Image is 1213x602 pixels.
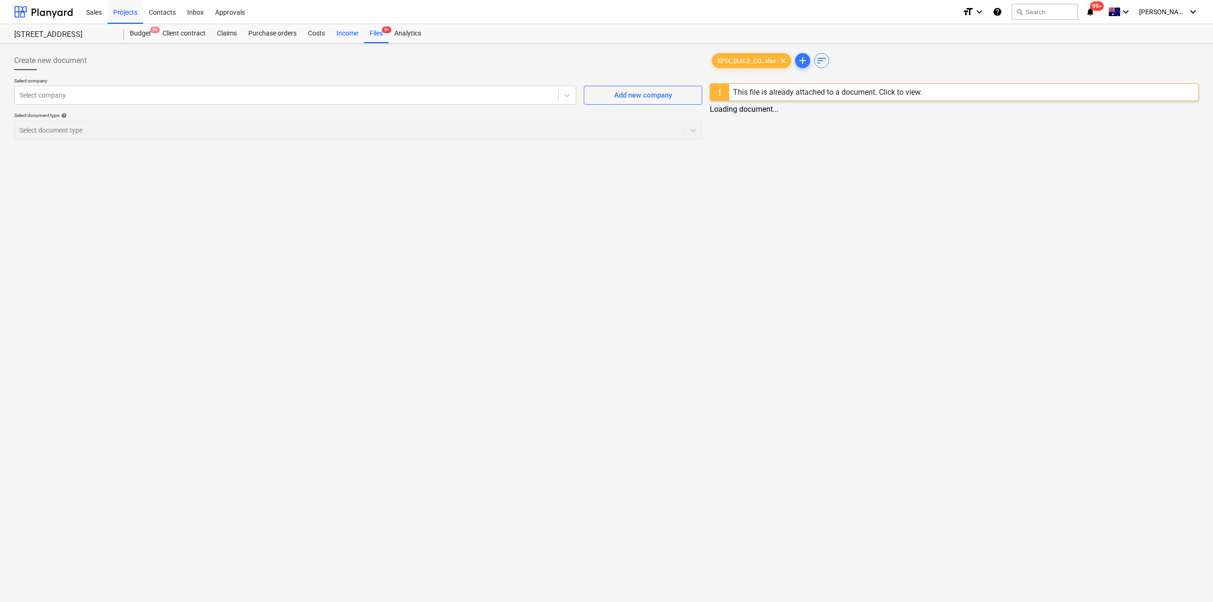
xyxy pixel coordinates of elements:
a: Budget9+ [124,24,157,43]
a: Income [331,24,364,43]
div: EPIX_BUILD_CO...xlsx [712,53,791,68]
a: Client contract [157,24,211,43]
iframe: Chat Widget [1166,557,1213,602]
div: Budget [124,24,157,43]
span: [PERSON_NAME] [1139,8,1186,16]
i: notifications [1086,6,1095,18]
button: Add new company [584,86,702,105]
div: This file is already attached to a document. Click to view. [733,88,922,97]
i: keyboard_arrow_down [1120,6,1132,18]
div: Files [364,24,389,43]
span: help [59,113,67,118]
span: Create new document [14,55,87,66]
p: Select company [14,78,576,86]
div: Loading document... [710,105,1199,114]
button: Search [1012,4,1078,20]
i: format_size [962,6,974,18]
i: Knowledge base [993,6,1002,18]
span: clear [778,55,789,66]
span: 99+ [1090,1,1104,11]
a: Costs [302,24,331,43]
span: EPIX_BUILD_CO...xlsx [712,57,781,64]
span: sort [816,55,827,66]
div: Select document type [14,112,702,118]
span: add [797,55,808,66]
a: Claims [211,24,243,43]
div: [STREET_ADDRESS] [14,30,113,40]
a: Files9+ [364,24,389,43]
i: keyboard_arrow_down [974,6,985,18]
a: Analytics [389,24,427,43]
span: 9+ [150,27,160,33]
div: Add new company [614,89,672,101]
a: Purchase orders [243,24,302,43]
i: keyboard_arrow_down [1187,6,1199,18]
span: search [1016,8,1023,16]
span: 9+ [382,27,391,33]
